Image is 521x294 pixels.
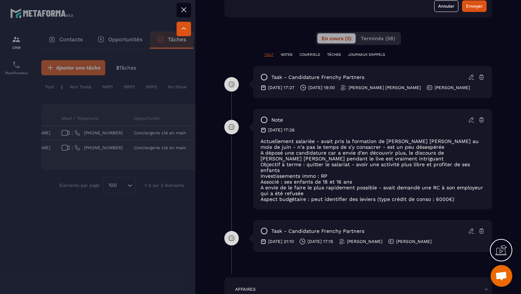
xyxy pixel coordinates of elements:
div: Ouvrir le chat [491,265,512,287]
p: task - Candidature Frenchy Partners [271,74,364,81]
p: [PERSON_NAME] [PERSON_NAME] [348,85,421,91]
p: [DATE] 17:27 [268,85,295,91]
p: [DATE] 17:26 [268,127,295,133]
span: En cours (3) [322,35,351,41]
p: [PERSON_NAME] [347,239,382,244]
p: note [271,117,283,123]
p: AFFAIRES [235,286,256,292]
p: A déposé une candidature car a envie d'en découvrir plus, le discours de [PERSON_NAME] [PERSON_NA... [260,150,485,161]
button: Terminés (58) [356,33,399,43]
p: Actuellement salariée - avait pris la formation de [PERSON_NAME] [PERSON_NAME] au mois de juin - ... [260,138,485,150]
p: Investissements immo : RP [260,173,485,179]
button: En cours (3) [317,33,356,43]
p: Objectif à terme : quitter le salariat - avoir une activité plus libre et profiter de ses enfants [260,161,485,173]
p: [PERSON_NAME] [396,239,432,244]
p: COURRIELS [300,52,320,57]
p: TÂCHES [327,52,341,57]
p: A envie de le faire le plus rapidement possible - avait demandé une RC à son employeur qui a été ... [260,185,485,196]
span: Terminés (58) [361,35,395,41]
p: TOUT [264,52,274,57]
p: Associé : ses enfants de 18 et 16 ans [260,179,485,185]
button: Annuler [434,0,458,12]
p: [DATE] 17:15 [308,239,333,244]
p: [DATE] 19:00 [308,85,335,91]
p: JOURNAUX D'APPELS [348,52,385,57]
div: Envoyer [466,3,483,10]
p: NOTES [281,52,292,57]
button: Envoyer [462,0,487,12]
p: task - Candidature Frenchy Partners [271,228,364,235]
p: [DATE] 21:10 [268,239,294,244]
p: Aspect budgétaire : peut identifier des leviers (type crédit de conso : 6000€) [260,196,485,202]
p: [PERSON_NAME] [435,85,470,91]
